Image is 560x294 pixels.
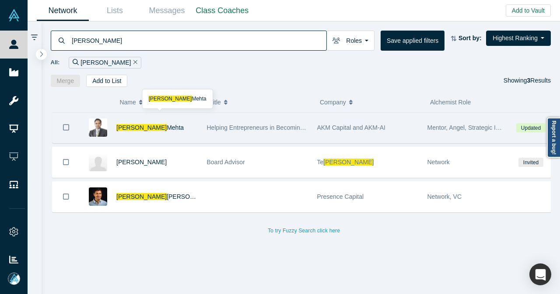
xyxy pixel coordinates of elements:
button: Bookmark [52,112,80,143]
div: Showing [504,75,551,87]
a: Report a bug! [547,118,560,158]
span: Results [527,77,551,84]
span: Invited [518,158,543,167]
span: Helping Entrepreneurs in Becoming the Best Versions of Themselves [207,124,395,131]
button: Bookmark [52,182,80,212]
button: Save applied filters [381,31,444,51]
span: Mehta [167,124,184,131]
button: Highest Ranking [486,31,551,46]
a: Lists [89,0,141,21]
a: Messages [141,0,193,21]
a: [PERSON_NAME]Mehta [116,124,184,131]
img: Alchemist Vault Logo [8,9,20,21]
button: Add to List [86,75,127,87]
span: Network [427,159,450,166]
button: Bookmark [52,147,80,177]
img: Amitt Mehta's Profile Image [89,118,107,137]
div: [PERSON_NAME] [69,57,141,69]
img: Catherine Moore's Profile Image [89,153,107,171]
span: Updated [516,123,545,132]
a: Network [37,0,89,21]
img: Mia Scott's Account [8,273,20,285]
span: [PERSON_NAME] [323,159,374,166]
button: Company [320,93,421,111]
strong: 3 [527,77,531,84]
span: Company [320,93,346,111]
span: Te [317,159,324,166]
button: Name [119,93,200,111]
span: Presence Capital [317,193,364,200]
input: Search by name, title, company, summary, expertise, investment criteria or topics of focus [71,30,326,51]
span: Alchemist Role [430,99,471,106]
a: [PERSON_NAME][PERSON_NAME] [116,193,217,200]
span: [PERSON_NAME] [116,124,167,131]
strong: Sort by: [458,35,482,42]
span: [PERSON_NAME] [116,193,167,200]
button: Roles [326,31,374,51]
button: Remove Filter [131,58,137,68]
button: Title [210,93,311,111]
button: Add to Vault [506,4,551,17]
span: AKM Capital and AKM-AI [317,124,385,131]
a: [PERSON_NAME] [116,159,167,166]
span: Name [119,93,136,111]
span: Board Advisor [207,159,245,166]
span: Network, VC [427,193,462,200]
span: [PERSON_NAME] [167,193,217,200]
span: All: [51,58,60,67]
button: Merge [51,75,80,87]
span: Title [210,93,221,111]
a: Class Coaches [193,0,252,21]
button: To try Fuzzy Search click here [262,225,346,236]
img: Amitt Mahajan's Profile Image [89,187,107,206]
